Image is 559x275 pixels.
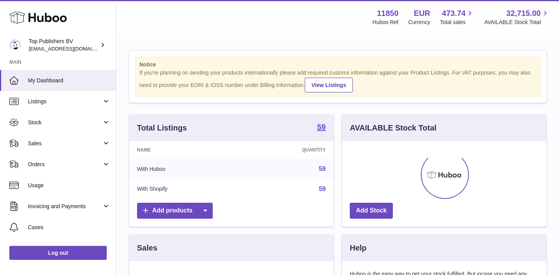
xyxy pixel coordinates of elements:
span: Total sales [440,19,474,26]
span: 473.74 [442,8,465,19]
span: Stock [28,119,102,126]
a: 59 [319,165,326,172]
strong: 59 [317,123,326,131]
a: Add Stock [350,203,393,219]
h3: Help [350,243,366,253]
strong: Notice [139,61,536,68]
div: Huboo Ref [373,19,399,26]
a: 473.74 Total sales [440,8,474,26]
th: Quantity [240,141,333,159]
td: With Huboo [129,159,240,179]
span: Listings [28,98,102,105]
a: Log out [9,246,107,260]
th: Name [129,141,240,159]
a: 59 [317,123,326,132]
h3: AVAILABLE Stock Total [350,123,436,133]
div: If you're planning on sending your products internationally please add required customs informati... [139,69,536,92]
span: [EMAIL_ADDRESS][DOMAIN_NAME] [29,45,114,52]
img: accounts@fantasticman.com [9,39,21,51]
span: Cases [28,224,110,231]
strong: 11850 [377,8,399,19]
a: 32,715.00 AVAILABLE Stock Total [484,8,550,26]
div: Top Publishers BV [29,38,99,52]
span: Usage [28,182,110,189]
strong: EUR [414,8,430,19]
span: Sales [28,140,102,147]
td: With Shopify [129,179,240,199]
span: My Dashboard [28,77,110,84]
h3: Sales [137,243,157,253]
div: Currency [408,19,431,26]
span: AVAILABLE Stock Total [484,19,550,26]
a: 59 [319,186,326,192]
span: 32,715.00 [506,8,541,19]
a: View Listings [305,78,352,92]
a: Add products [137,203,213,219]
span: Invoicing and Payments [28,203,102,210]
span: Orders [28,161,102,168]
h3: Total Listings [137,123,187,133]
